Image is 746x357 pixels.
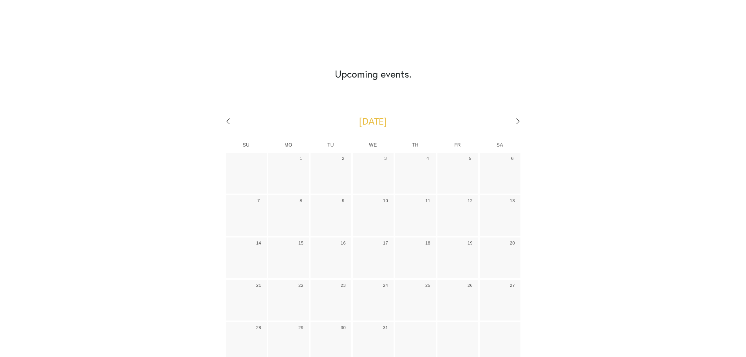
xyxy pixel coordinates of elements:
[12,46,25,59] a: Need help?
[339,156,348,161] div: 2
[339,326,348,330] div: 30
[424,241,432,246] div: 18
[508,241,517,246] div: 20
[17,27,101,35] p: Plugin is loading...
[508,156,517,161] div: 6
[424,283,432,288] div: 25
[255,241,263,246] div: 14
[224,68,522,80] h2: Upcoming events.
[381,199,390,203] div: 10
[268,142,309,151] th: Monday
[297,283,305,288] div: 22
[311,142,351,151] th: Tuesday
[381,241,390,246] div: 17
[381,326,390,330] div: 31
[297,199,305,203] div: 8
[508,283,517,288] div: 27
[297,156,305,161] div: 1
[466,199,475,203] div: 12
[424,199,432,203] div: 11
[255,326,263,330] div: 28
[255,283,263,288] div: 21
[226,142,267,151] th: Sunday
[353,142,394,151] th: Wednesday
[466,156,475,161] div: 5
[480,142,520,151] th: Saturday
[437,142,478,151] th: Friday
[255,199,263,203] div: 7
[339,241,348,246] div: 16
[297,326,305,330] div: 29
[466,283,475,288] div: 26
[339,199,348,203] div: 9
[480,115,522,127] a: Go to next month
[424,156,432,161] div: 4
[381,283,390,288] div: 24
[297,241,305,246] div: 15
[339,283,348,288] div: 23
[224,115,266,127] a: Go to previous month
[395,142,436,151] th: Thursday
[381,156,390,161] div: 3
[508,199,517,203] div: 13
[359,115,387,127] div: [DATE]
[17,20,101,27] p: Get ready!
[55,6,63,13] img: SEOSpace
[6,38,112,133] img: Rough Water SEO
[466,241,475,246] div: 19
